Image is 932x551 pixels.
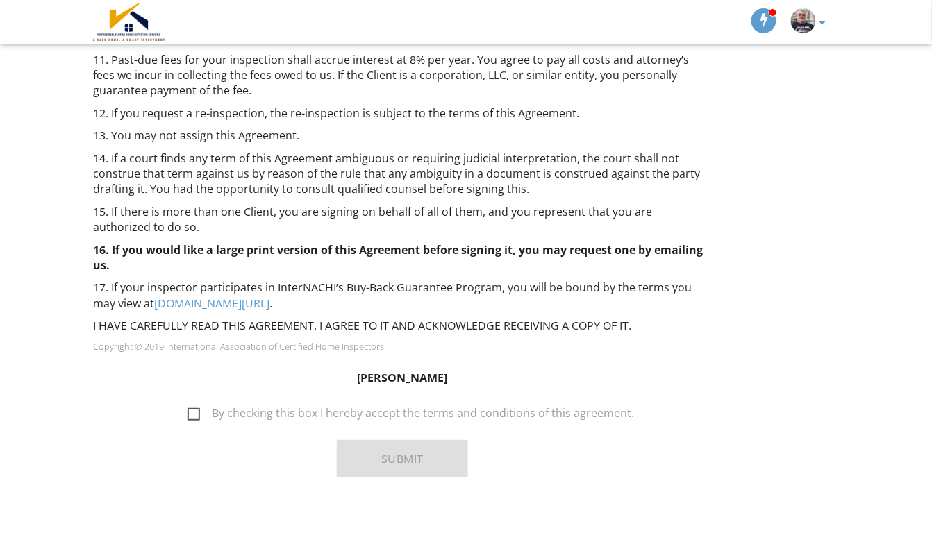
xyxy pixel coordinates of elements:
[93,318,712,333] p: I HAVE CAREFULLY READ THIS AGREEMENT. I AGREE TO IT AND ACKNOWLEDGE RECEIVING A COPY OF IT.
[93,3,165,41] img: Professional Florida Inspection Services LLC
[93,280,712,311] p: 17. If your inspector participates in InterNACHI’s Buy-Back Guarantee Program, you will be bound ...
[93,341,712,352] p: Copyright © 2019 International Association of Certified Home Inspectors
[154,296,269,311] a: [DOMAIN_NAME][URL]
[93,204,712,235] p: 15. If there is more than one Client, you are signing on behalf of all of them, and you represent...
[358,370,448,385] strong: [PERSON_NAME]
[93,128,712,143] p: 13. You may not assign this Agreement.
[93,52,712,99] p: 11. Past-due fees for your inspection shall accrue interest at 8% per year. You agree to pay all ...
[188,407,634,424] label: By checking this box I hereby accept the terms and conditions of this agreement.
[337,440,468,477] button: Submit
[93,105,712,121] p: 12. If you request a re-inspection, the re-inspection is subject to the terms of this Agreement.
[93,151,712,197] p: 14. If a court finds any term of this Agreement ambiguous or requiring judicial interpretation, t...
[93,242,712,273] p: 16. If you would like a large print version of this Agreement before signing it, you may request ...
[791,8,816,33] img: resized_20201010_100606.jpeg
